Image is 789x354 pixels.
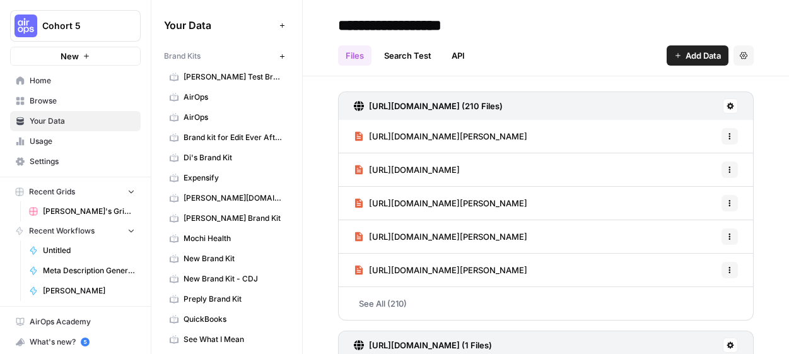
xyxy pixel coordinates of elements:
span: Your Data [164,18,274,33]
text: 5 [83,339,86,345]
a: Preply Brand Kit [164,289,289,309]
span: Brand kit for Edit Ever After ([PERSON_NAME]) [184,132,284,143]
a: AirOps [164,87,289,107]
span: Recent Workflows [29,225,95,237]
a: Home [10,71,141,91]
a: Search Test [377,45,439,66]
span: QuickBooks [184,314,284,325]
span: See What I Mean [184,334,284,345]
button: Recent Workflows [10,221,141,240]
h3: [URL][DOMAIN_NAME] (210 Files) [369,100,503,112]
div: What's new? [11,333,140,351]
h3: [URL][DOMAIN_NAME] (1 Files) [369,339,492,351]
a: Mochi Health [164,228,289,249]
a: [URL][DOMAIN_NAME][PERSON_NAME] [354,254,527,286]
a: See All (210) [338,287,754,320]
a: [PERSON_NAME] [23,281,141,301]
a: Your Data [10,111,141,131]
span: AirOps Academy [30,316,135,327]
a: Di's Brand Kit [164,148,289,168]
span: [PERSON_NAME]'s Grid: Meta Description [43,206,135,217]
a: New Brand Kit [164,249,289,269]
span: [URL][DOMAIN_NAME] [369,163,460,176]
span: [PERSON_NAME][DOMAIN_NAME] [184,192,284,204]
span: [URL][DOMAIN_NAME][PERSON_NAME] [369,130,527,143]
span: Recent Grids [29,186,75,198]
a: [PERSON_NAME]'s Grid: Meta Description [23,201,141,221]
span: AirOps [184,112,284,123]
a: Usage [10,131,141,151]
span: [URL][DOMAIN_NAME][PERSON_NAME] [369,264,527,276]
a: Untitled [23,240,141,261]
span: [PERSON_NAME] Test Brand Kit [184,71,284,83]
a: [URL][DOMAIN_NAME] (210 Files) [354,92,503,120]
a: Settings [10,151,141,172]
a: [PERSON_NAME][DOMAIN_NAME] [164,188,289,208]
a: QuickBooks [164,309,289,329]
span: Untitled [43,245,135,256]
a: Brand kit for Edit Ever After ([PERSON_NAME]) [164,127,289,148]
a: AirOps [164,107,289,127]
button: Recent Grids [10,182,141,201]
span: New [61,50,79,62]
a: [PERSON_NAME] Brand Kit [164,208,289,228]
span: Cohort 5 [42,20,119,32]
a: Files [338,45,371,66]
span: Add Data [686,49,721,62]
span: Preply Brand Kit [184,293,284,305]
button: New [10,47,141,66]
span: Meta Description Generator [LThompson] [43,265,135,276]
span: [URL][DOMAIN_NAME][PERSON_NAME] [369,230,527,243]
a: New Brand Kit - CDJ [164,269,289,289]
button: What's new? 5 [10,332,141,352]
span: Usage [30,136,135,147]
a: [URL][DOMAIN_NAME] [354,153,460,186]
a: 5 [81,338,90,346]
a: Browse [10,91,141,111]
span: Expensify [184,172,284,184]
a: Meta Description Generator [LThompson] [23,261,141,281]
span: Your Data [30,115,135,127]
span: Browse [30,95,135,107]
span: [PERSON_NAME] [43,285,135,297]
a: Expensify [164,168,289,188]
span: New Brand Kit - CDJ [184,273,284,285]
a: See What I Mean [164,329,289,350]
a: [PERSON_NAME] Test Brand Kit [164,67,289,87]
span: AirOps [184,91,284,103]
span: [URL][DOMAIN_NAME][PERSON_NAME] [369,197,527,209]
span: New Brand Kit [184,253,284,264]
span: Di's Brand Kit [184,152,284,163]
span: Settings [30,156,135,167]
span: Mochi Health [184,233,284,244]
span: Brand Kits [164,50,201,62]
span: [PERSON_NAME] Brand Kit [184,213,284,224]
span: Home [30,75,135,86]
a: [URL][DOMAIN_NAME][PERSON_NAME] [354,187,527,220]
a: [URL][DOMAIN_NAME][PERSON_NAME] [354,120,527,153]
a: [URL][DOMAIN_NAME][PERSON_NAME] [354,220,527,253]
button: Add Data [667,45,728,66]
a: API [444,45,472,66]
img: Cohort 5 Logo [15,15,37,37]
button: Workspace: Cohort 5 [10,10,141,42]
a: AirOps Academy [10,312,141,332]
